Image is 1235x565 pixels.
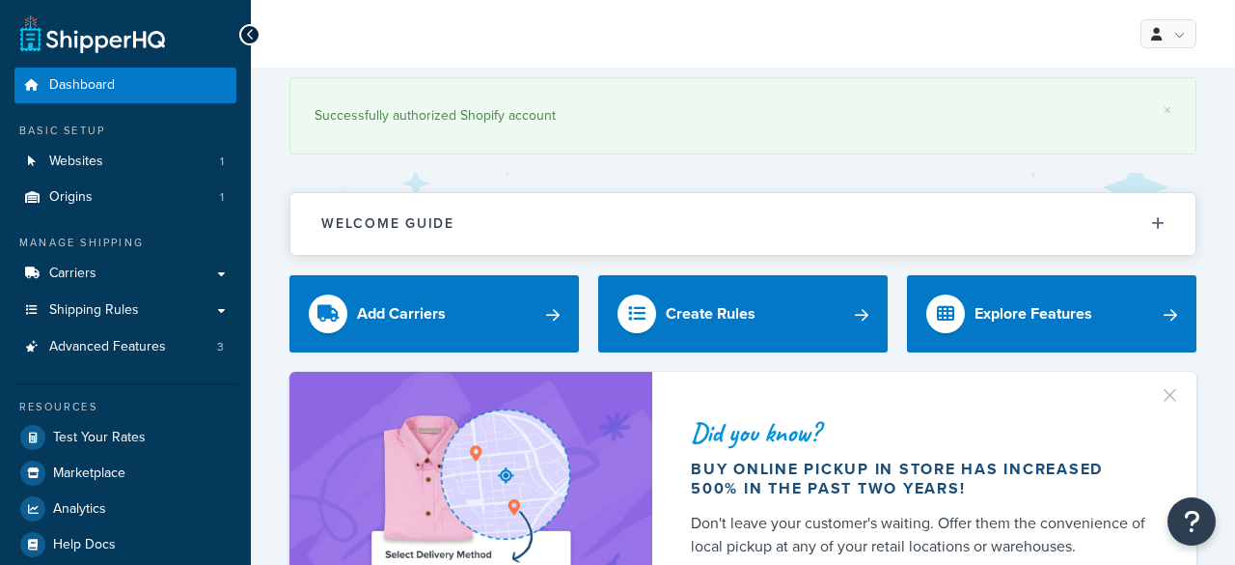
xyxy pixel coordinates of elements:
[53,430,146,446] span: Test Your Rates
[53,537,116,553] span: Help Docs
[14,527,236,562] a: Help Docs
[321,216,454,231] h2: Welcome Guide
[14,399,236,415] div: Resources
[1164,102,1171,118] a: ×
[666,300,755,327] div: Create Rules
[49,339,166,355] span: Advanced Features
[691,460,1150,498] div: Buy online pickup in store has increased 500% in the past two years!
[357,300,446,327] div: Add Carriers
[315,102,1171,129] div: Successfully authorized Shopify account
[14,256,236,292] a: Carriers
[974,300,1092,327] div: Explore Features
[49,266,96,282] span: Carriers
[220,189,224,206] span: 1
[220,154,224,170] span: 1
[598,275,888,353] a: Create Rules
[907,275,1196,353] a: Explore Features
[290,193,1195,254] button: Welcome Guide
[14,456,236,491] a: Marketplace
[14,68,236,103] a: Dashboard
[14,144,236,180] a: Websites1
[49,154,103,170] span: Websites
[14,235,236,251] div: Manage Shipping
[49,77,115,94] span: Dashboard
[14,492,236,526] a: Analytics
[49,189,93,206] span: Origins
[691,512,1150,558] div: Don't leave your customer's waiting. Offer them the convenience of local pickup at any of your re...
[49,302,139,319] span: Shipping Rules
[53,501,106,518] span: Analytics
[1167,497,1216,546] button: Open Resource Center
[14,144,236,180] li: Websites
[691,419,1150,446] div: Did you know?
[14,420,236,455] a: Test Your Rates
[14,123,236,139] div: Basic Setup
[289,275,579,353] a: Add Carriers
[14,293,236,328] a: Shipping Rules
[14,180,236,215] a: Origins1
[53,466,125,482] span: Marketplace
[217,339,224,355] span: 3
[14,329,236,365] a: Advanced Features3
[14,180,236,215] li: Origins
[14,329,236,365] li: Advanced Features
